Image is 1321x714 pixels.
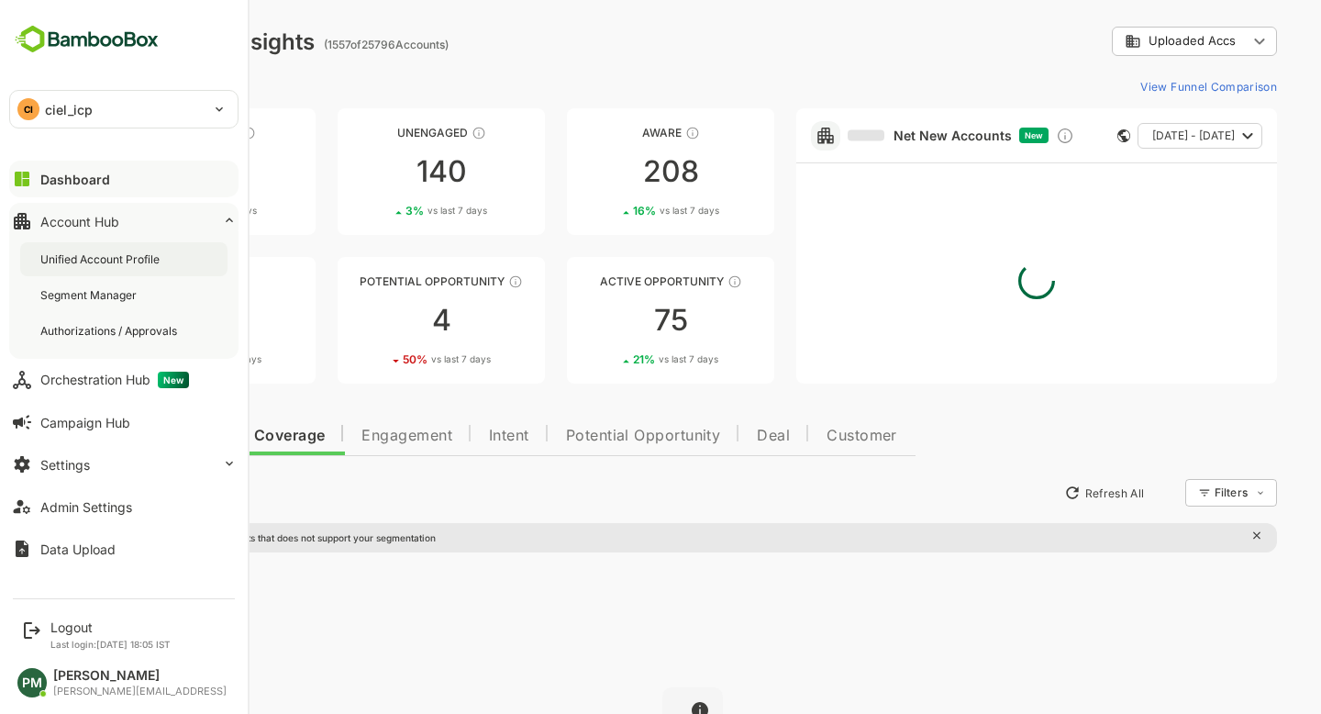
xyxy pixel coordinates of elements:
[339,352,427,366] div: 50 %
[273,126,481,139] div: Unengaged
[138,352,197,366] span: vs last 7 days
[44,274,251,288] div: Engaged
[9,446,239,483] button: Settings
[1084,34,1172,48] span: Uploaded Accs
[40,172,110,187] div: Dashboard
[40,287,140,303] div: Segment Manager
[407,126,422,140] div: These accounts have not shown enough engagement and need nurturing
[503,257,710,384] a: Active OpportunityThese accounts have open opportunities which might be at any of the Sales Stage...
[1048,24,1213,60] div: Uploaded Accs
[341,204,423,218] div: 3 %
[569,204,655,218] div: 16 %
[40,251,163,267] div: Unified Account Profile
[53,686,227,697] div: [PERSON_NAME][EMAIL_ADDRESS]
[273,274,481,288] div: Potential Opportunity
[762,429,833,443] span: Customer
[273,306,481,335] div: 4
[367,352,427,366] span: vs last 7 days
[9,22,164,57] img: BambooboxFullLogoMark.5f36c76dfaba33ec1ec1367b70bb1252.svg
[40,415,130,430] div: Campaign Hub
[9,362,239,398] button: Orchestration HubNew
[44,126,251,139] div: Unreached
[444,274,459,289] div: These accounts are MQAs and can be passed on to Inside Sales
[44,306,251,335] div: 15
[9,203,239,240] button: Account Hub
[1149,476,1213,509] div: Filters
[693,429,726,443] span: Deal
[595,204,655,218] span: vs last 7 days
[177,126,192,140] div: These accounts have not been engaged with for a defined time period
[50,619,171,635] div: Logout
[569,352,654,366] div: 21 %
[40,323,181,339] div: Authorizations / Approvals
[108,352,197,366] div: 48 %
[1088,124,1171,148] span: [DATE] - [DATE]
[44,476,178,509] button: New Insights
[363,204,423,218] span: vs last 7 days
[53,668,227,684] div: [PERSON_NAME]
[40,214,119,229] div: Account Hub
[44,257,251,384] a: EngagedThese accounts are warm, further nurturing would qualify them to MQAs1548%vs last 7 days
[992,127,1010,145] div: Discover new ICP-fit accounts showing engagement — via intent surges, anonymous website visits, L...
[62,429,261,443] span: Data Quality and Coverage
[17,668,47,697] div: PM
[273,157,481,186] div: 140
[9,488,239,525] button: Admin Settings
[114,204,193,218] div: 1 %
[594,352,654,366] span: vs last 7 days
[40,499,132,515] div: Admin Settings
[783,128,948,144] a: Net New Accounts
[1060,33,1183,50] div: Uploaded Accs
[992,478,1088,508] button: Refresh All
[503,306,710,335] div: 75
[9,530,239,567] button: Data Upload
[9,161,239,197] button: Dashboard
[425,429,465,443] span: Intent
[44,28,250,55] div: Dashboard Insights
[503,274,710,288] div: Active Opportunity
[170,274,184,289] div: These accounts are warm, further nurturing would qualify them to MQAs
[158,372,189,388] span: New
[621,126,636,140] div: These accounts have just entered the buying cycle and need further nurturing
[40,541,116,557] div: Data Upload
[503,108,710,235] a: AwareThese accounts have just entered the buying cycle and need further nurturing20816%vs last 7 ...
[503,157,710,186] div: 208
[45,100,93,119] p: ciel_icp
[1150,485,1183,499] div: Filters
[50,639,171,650] p: Last login: [DATE] 18:05 IST
[40,457,90,473] div: Settings
[80,532,372,543] p: There are global insights that does not support your segmentation
[502,429,657,443] span: Potential Opportunity
[503,126,710,139] div: Aware
[10,91,238,128] div: CIciel_icp
[133,204,193,218] span: vs last 7 days
[1069,72,1213,101] button: View Funnel Comparison
[260,38,384,51] ag: ( 1557 of 25796 Accounts)
[44,108,251,235] a: UnreachedThese accounts have not been engaged with for a defined time period1K1%vs last 7 days
[273,257,481,384] a: Potential OpportunityThese accounts are MQAs and can be passed on to Inside Sales450%vs last 7 days
[663,274,678,289] div: These accounts have open opportunities which might be at any of the Sales Stages
[1073,123,1198,149] button: [DATE] - [DATE]
[9,404,239,441] button: Campaign Hub
[297,429,388,443] span: Engagement
[960,130,979,140] span: New
[1053,129,1066,142] div: This card does not support filter and segments
[40,372,189,388] div: Orchestration Hub
[273,108,481,235] a: UnengagedThese accounts have not shown enough engagement and need nurturing1403%vs last 7 days
[17,98,39,120] div: CI
[44,157,251,186] div: 1K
